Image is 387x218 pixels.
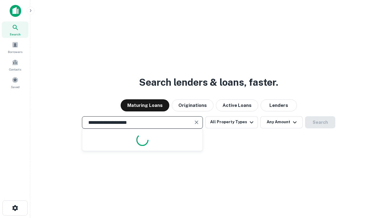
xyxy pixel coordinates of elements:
[8,49,22,54] span: Borrowers
[121,99,169,111] button: Maturing Loans
[10,5,21,17] img: capitalize-icon.png
[10,32,21,37] span: Search
[2,21,28,38] a: Search
[216,99,258,111] button: Active Loans
[172,99,213,111] button: Originations
[2,39,28,55] a: Borrowers
[192,118,201,127] button: Clear
[2,74,28,91] a: Saved
[11,84,20,89] span: Saved
[357,170,387,199] iframe: Chat Widget
[139,75,278,90] h3: Search lenders & loans, faster.
[2,57,28,73] a: Contacts
[261,99,297,111] button: Lenders
[9,67,21,72] span: Contacts
[260,116,303,128] button: Any Amount
[205,116,258,128] button: All Property Types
